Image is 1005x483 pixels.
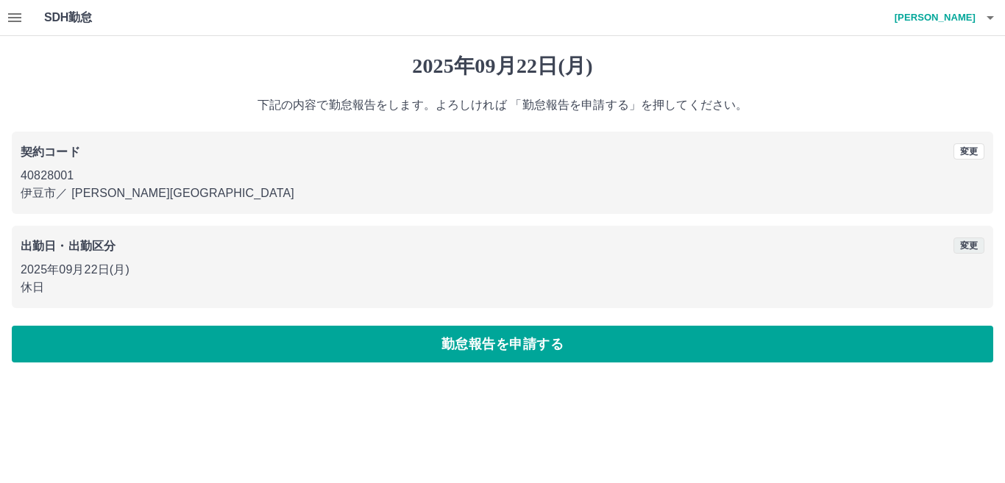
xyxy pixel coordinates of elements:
[12,96,993,114] p: 下記の内容で勤怠報告をします。よろしければ 「勤怠報告を申請する」を押してください。
[21,185,984,202] p: 伊豆市 ／ [PERSON_NAME][GEOGRAPHIC_DATA]
[21,167,984,185] p: 40828001
[953,237,984,254] button: 変更
[12,54,993,79] h1: 2025年09月22日(月)
[12,326,993,362] button: 勤怠報告を申請する
[953,143,984,160] button: 変更
[21,146,80,158] b: 契約コード
[21,261,984,279] p: 2025年09月22日(月)
[21,279,984,296] p: 休日
[21,240,116,252] b: 出勤日・出勤区分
